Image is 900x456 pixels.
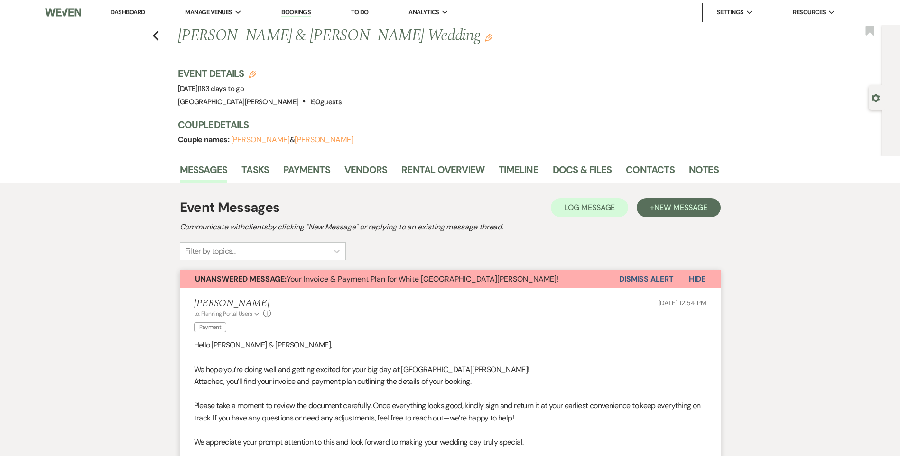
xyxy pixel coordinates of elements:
a: Notes [689,162,719,183]
a: Rental Overview [401,162,484,183]
button: Unanswered Message:Your Invoice & Payment Plan for White [GEOGRAPHIC_DATA][PERSON_NAME]! [180,270,619,288]
a: Timeline [499,162,538,183]
a: Tasks [241,162,269,183]
button: Log Message [551,198,628,217]
button: [PERSON_NAME] [231,136,290,144]
button: to: Planning Portal Users [194,310,261,318]
a: Bookings [281,8,311,17]
a: Messages [180,162,228,183]
span: [DATE] 12:54 PM [659,299,706,307]
p: Please take a moment to review the document carefully. Once everything looks good, kindly sign an... [194,400,706,424]
h5: [PERSON_NAME] [194,298,271,310]
span: Log Message [564,202,615,212]
span: [GEOGRAPHIC_DATA][PERSON_NAME] [178,97,299,107]
span: | [198,84,244,93]
h3: Couple Details [178,118,709,131]
a: Vendors [344,162,387,183]
span: [DATE] [178,84,244,93]
button: Open lead details [872,93,880,102]
span: Hide [689,274,705,284]
a: Dashboard [111,8,145,16]
span: 183 days to go [199,84,244,93]
span: Your Invoice & Payment Plan for White [GEOGRAPHIC_DATA][PERSON_NAME]! [195,274,558,284]
p: We hope you’re doing well and getting excited for your big day at [GEOGRAPHIC_DATA][PERSON_NAME]! [194,364,706,376]
a: Contacts [626,162,675,183]
a: Payments [283,162,330,183]
button: [PERSON_NAME] [295,136,353,144]
span: 150 guests [310,97,342,107]
h3: Event Details [178,67,342,80]
p: Hello [PERSON_NAME] & [PERSON_NAME], [194,339,706,351]
h2: Communicate with clients by clicking "New Message" or replying to an existing message thread. [180,221,721,233]
p: Attached, you’ll find your invoice and payment plan outlining the details of your booking. [194,375,706,388]
button: Dismiss Alert [619,270,674,288]
span: Payment [194,322,227,332]
button: Hide [674,270,721,288]
span: Couple names: [178,135,231,145]
button: Edit [485,33,492,42]
span: Analytics [408,8,439,17]
span: Manage Venues [185,8,232,17]
span: Resources [793,8,826,17]
button: +New Message [637,198,720,217]
span: to: Planning Portal Users [194,310,252,318]
span: & [231,135,353,145]
strong: Unanswered Message: [195,274,287,284]
h1: [PERSON_NAME] & [PERSON_NAME] Wedding [178,25,603,47]
img: Weven Logo [45,2,81,22]
a: To Do [351,8,369,16]
span: New Message [654,202,707,212]
a: Docs & Files [553,162,612,183]
span: Settings [717,8,744,17]
p: We appreciate your prompt attention to this and look forward to making your wedding day truly spe... [194,436,706,448]
h1: Event Messages [180,198,280,218]
div: Filter by topics... [185,246,236,257]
